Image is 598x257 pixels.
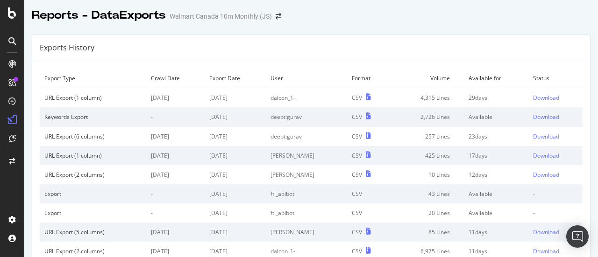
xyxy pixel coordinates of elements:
[533,113,578,121] a: Download
[391,88,464,108] td: 4,315 Lines
[566,225,589,248] div: Open Intercom Messenger
[352,132,362,140] div: CSV
[44,113,142,121] div: Keywords Export
[533,228,578,236] a: Download
[464,222,528,242] td: 11 days
[266,146,347,165] td: [PERSON_NAME]
[391,146,464,165] td: 425 Lines
[533,152,578,160] a: Download
[205,88,266,108] td: [DATE]
[528,184,583,203] td: -
[391,184,464,203] td: 43 Lines
[205,222,266,242] td: [DATE]
[352,152,362,160] div: CSV
[469,190,523,198] div: Available
[44,171,142,179] div: URL Export (2 columns)
[533,152,559,160] div: Download
[464,127,528,146] td: 23 days
[464,69,528,88] td: Available for
[528,69,583,88] td: Status
[40,69,146,88] td: Export Type
[266,69,347,88] td: User
[391,69,464,88] td: Volume
[533,247,559,255] div: Download
[32,7,166,23] div: Reports - DataExports
[533,132,559,140] div: Download
[528,203,583,222] td: -
[44,209,142,217] div: Export
[146,107,205,126] td: -
[533,171,578,179] a: Download
[469,113,523,121] div: Available
[44,152,142,160] div: URL Export (1 column)
[205,203,266,222] td: [DATE]
[146,203,205,222] td: -
[266,88,347,108] td: dalcon_1-.
[352,247,362,255] div: CSV
[352,171,362,179] div: CSV
[464,88,528,108] td: 29 days
[205,146,266,165] td: [DATE]
[205,127,266,146] td: [DATE]
[44,228,142,236] div: URL Export (5 columns)
[205,69,266,88] td: Export Date
[40,42,94,53] div: Exports History
[205,165,266,184] td: [DATE]
[146,69,205,88] td: Crawl Date
[533,94,578,102] a: Download
[533,132,578,140] a: Download
[391,203,464,222] td: 20 Lines
[391,107,464,126] td: 2,726 Lines
[146,88,205,108] td: [DATE]
[146,165,205,184] td: [DATE]
[146,222,205,242] td: [DATE]
[44,190,142,198] div: Export
[533,171,559,179] div: Download
[44,94,142,102] div: URL Export (1 column)
[266,165,347,184] td: [PERSON_NAME]
[352,113,362,121] div: CSV
[266,107,347,126] td: deeptigurav
[170,12,272,21] div: Walmart Canada 10m Monthly (JS)
[44,132,142,140] div: URL Export (6 columns)
[533,113,559,121] div: Download
[44,247,142,255] div: URL Export (2 columns)
[146,127,205,146] td: [DATE]
[347,69,391,88] td: Format
[347,203,391,222] td: CSV
[266,222,347,242] td: [PERSON_NAME]
[464,165,528,184] td: 12 days
[391,222,464,242] td: 85 Lines
[391,165,464,184] td: 10 Lines
[464,146,528,165] td: 17 days
[352,228,362,236] div: CSV
[146,184,205,203] td: -
[266,203,347,222] td: ftl_apibot
[266,184,347,203] td: ftl_apibot
[469,209,523,217] div: Available
[533,94,559,102] div: Download
[347,184,391,203] td: CSV
[533,247,578,255] a: Download
[391,127,464,146] td: 257 Lines
[146,146,205,165] td: [DATE]
[205,184,266,203] td: [DATE]
[533,228,559,236] div: Download
[276,13,281,20] div: arrow-right-arrow-left
[266,127,347,146] td: deeptigurav
[352,94,362,102] div: CSV
[205,107,266,126] td: [DATE]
